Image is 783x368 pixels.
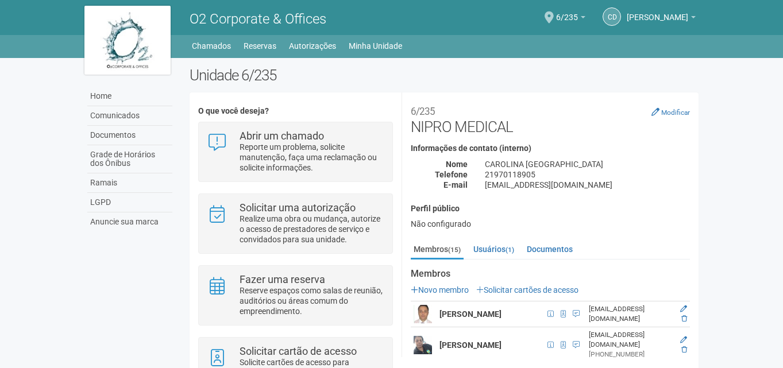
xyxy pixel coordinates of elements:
div: [EMAIL_ADDRESS][DOMAIN_NAME] [589,304,671,324]
small: (15) [448,246,461,254]
p: Reserve espaços como salas de reunião, auditórios ou áreas comum do empreendimento. [240,285,384,316]
a: Editar membro [680,305,687,313]
a: Solicitar cartões de acesso [476,285,578,295]
a: Home [87,87,172,106]
a: Minha Unidade [349,38,402,54]
a: Usuários(1) [470,241,517,258]
img: user.png [414,305,432,323]
strong: E-mail [443,180,468,189]
strong: Solicitar uma autorização [240,202,356,214]
a: Chamados [192,38,231,54]
small: Modificar [661,109,690,117]
div: Não configurado [411,219,690,229]
h4: Informações de contato (interno) [411,144,690,153]
a: Membros(15) [411,241,464,259]
strong: Nome [446,160,468,169]
a: Novo membro [411,285,469,295]
h4: O que você deseja? [198,107,393,115]
a: Comunicados [87,106,172,126]
img: user.png [414,336,432,354]
a: [PERSON_NAME] [627,14,696,24]
a: Modificar [651,107,690,117]
small: 6/235 [411,106,435,117]
div: CAROLINA [GEOGRAPHIC_DATA] [476,159,699,169]
p: Realize uma obra ou mudança, autorize o acesso de prestadores de serviço e convidados para sua un... [240,214,384,245]
span: Carolina de Souza França [627,2,688,22]
strong: Membros [411,269,690,279]
h2: Unidade 6/235 [190,67,699,84]
a: Reservas [244,38,276,54]
div: [PHONE_NUMBER] [589,350,671,359]
strong: Fazer uma reserva [240,273,325,285]
div: [EMAIL_ADDRESS][DOMAIN_NAME] [476,180,699,190]
strong: [PERSON_NAME] [439,340,502,350]
a: Documentos [87,126,172,145]
span: O2 Corporate & Offices [190,11,326,27]
div: [EMAIL_ADDRESS][DOMAIN_NAME] [589,330,671,350]
h4: Perfil público [411,204,690,213]
strong: [PERSON_NAME] [439,309,502,319]
a: Excluir membro [681,315,687,323]
a: Anuncie sua marca [87,212,172,231]
a: Fazer uma reserva Reserve espaços como salas de reunião, auditórios ou áreas comum do empreendime... [207,274,384,316]
a: Ramais [87,173,172,193]
a: Autorizações [289,38,336,54]
a: Cd [603,7,621,26]
a: Editar membro [680,336,687,344]
a: Abrir um chamado Reporte um problema, solicite manutenção, faça uma reclamação ou solicite inform... [207,131,384,173]
span: 6/235 [556,2,578,22]
h2: NIPRO MEDICAL [411,101,690,135]
p: Reporte um problema, solicite manutenção, faça uma reclamação ou solicite informações. [240,142,384,173]
a: LGPD [87,193,172,212]
a: Documentos [524,241,576,258]
a: Excluir membro [681,346,687,354]
strong: Abrir um chamado [240,130,324,142]
a: 6/235 [556,14,585,24]
div: 21970118905 [476,169,699,180]
a: Grade de Horários dos Ônibus [87,145,172,173]
small: (1) [506,246,514,254]
strong: Telefone [435,170,468,179]
img: logo.jpg [84,6,171,75]
a: Solicitar uma autorização Realize uma obra ou mudança, autorize o acesso de prestadores de serviç... [207,203,384,245]
strong: Solicitar cartão de acesso [240,345,357,357]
